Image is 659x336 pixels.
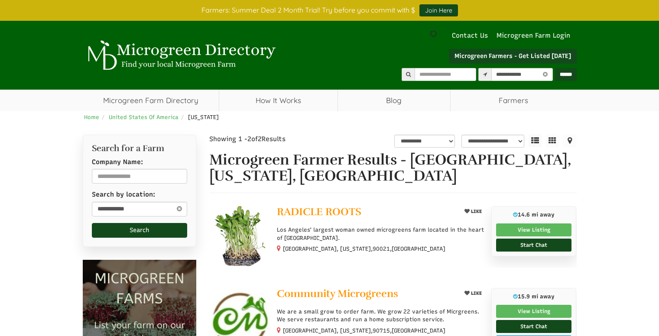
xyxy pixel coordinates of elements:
span: 90021 [373,245,390,253]
span: 2 [258,135,262,143]
p: We are a small grow to order farm. We grow 22 varieties of Micrgreens. We serve restaurants and r... [277,308,484,323]
div: Showing 1 - of Results [209,135,331,144]
span: LIKE [470,209,482,214]
p: 14.6 mi away [496,211,572,219]
button: LIKE [461,206,485,217]
span: Farmers [451,90,577,111]
img: RADICLE ROOTS [209,206,270,267]
a: Start Chat [496,320,572,333]
a: Microgreen Farm Directory [83,90,219,111]
img: Microgreen Directory [83,40,278,71]
a: RADICLE ROOTS [277,206,454,220]
small: [GEOGRAPHIC_DATA], [US_STATE], , [283,246,445,252]
p: Los Angeles' largest woman owned microgreens farm located in the heart of [GEOGRAPHIC_DATA]. [277,226,484,242]
span: RADICLE ROOTS [277,205,361,218]
a: View Listing [496,223,572,236]
select: overall_rating_filter-1 [394,135,455,148]
a: Community Microgreens [277,288,454,301]
span: [GEOGRAPHIC_DATA] [392,327,445,335]
span: 90715 [373,327,390,335]
select: sortbox-1 [461,135,524,148]
button: LIKE [461,288,485,299]
small: [GEOGRAPHIC_DATA], [US_STATE], , [283,327,445,334]
a: Start Chat [496,239,572,252]
span: [US_STATE] [188,114,219,120]
a: United States Of America [109,114,179,120]
a: Home [84,114,99,120]
a: Join Here [419,4,458,16]
h2: Search for a Farm [92,144,188,153]
a: Microgreen Farm Login [497,31,575,40]
label: Company Name: [92,158,143,167]
span: [GEOGRAPHIC_DATA] [392,245,445,253]
a: How It Works [219,90,338,111]
button: Search [92,223,188,238]
a: Blog [338,90,450,111]
p: 15.9 mi away [496,293,572,300]
div: Farmers: Summer Deal 2 Month Trial! Try before you commit with $ [76,4,583,16]
label: Search by location: [92,190,155,199]
a: Contact Us [448,31,492,40]
span: 2 [247,135,251,143]
h1: Microgreen Farmer Results - [GEOGRAPHIC_DATA], [US_STATE], [GEOGRAPHIC_DATA] [209,152,577,184]
a: View Listing [496,305,572,318]
a: Microgreen Farmers - Get Listed [DATE] [449,49,577,64]
span: LIKE [470,291,482,296]
span: Community Microgreens [277,287,398,300]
